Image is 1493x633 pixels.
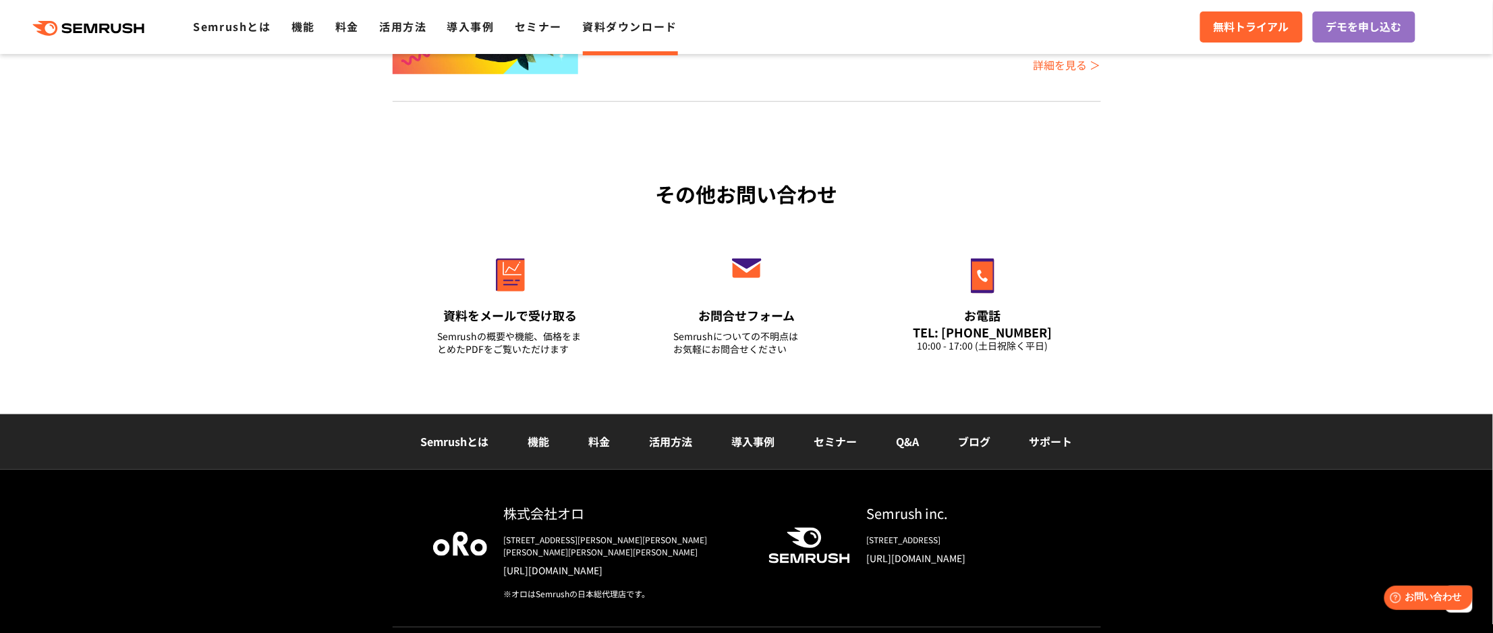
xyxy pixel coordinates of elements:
[958,433,990,449] a: ブログ
[1326,18,1402,36] span: デモを申し込む
[646,229,848,373] a: お問合せフォーム Semrushについての不明点はお気軽にお問合せください
[447,18,495,34] a: 導入事例
[515,18,562,34] a: セミナー
[504,503,747,523] div: 株式会社オロ
[674,330,820,356] div: Semrushについての不明点は お気軽にお問合せください
[393,179,1101,209] div: その他お問い合わせ
[504,588,747,600] div: ※オロはSemrushの日本総代理店です。
[896,433,919,449] a: Q&A
[867,503,1061,523] div: Semrush inc.
[410,229,612,373] a: 資料をメールで受け取る Semrushの概要や機能、価格をまとめたPDFをご覧いただけます
[438,330,584,356] div: Semrushの概要や機能、価格をまとめたPDFをご覧いただけます
[379,18,426,34] a: 活用方法
[291,18,315,34] a: 機能
[588,433,610,449] a: 料金
[193,18,271,34] a: Semrushとは
[582,18,677,34] a: 資料ダウンロード
[438,307,584,324] div: 資料をメールで受け取る
[504,534,747,558] div: [STREET_ADDRESS][PERSON_NAME][PERSON_NAME][PERSON_NAME][PERSON_NAME][PERSON_NAME]
[1373,580,1478,618] iframe: Help widget launcher
[1214,18,1289,36] span: 無料トライアル
[910,307,1056,324] div: お電話
[335,18,359,34] a: 料金
[1313,11,1415,43] a: デモを申し込む
[1034,57,1101,73] a: 詳細を見る ＞
[1030,433,1073,449] a: サポート
[867,534,1061,546] div: [STREET_ADDRESS]
[649,433,692,449] a: 活用方法
[814,433,857,449] a: セミナー
[731,433,774,449] a: 導入事例
[420,433,488,449] a: Semrushとは
[674,307,820,324] div: お問合せフォーム
[867,551,1061,565] a: [URL][DOMAIN_NAME]
[504,563,747,577] a: [URL][DOMAIN_NAME]
[528,433,549,449] a: 機能
[1200,11,1303,43] a: 無料トライアル
[910,339,1056,352] div: 10:00 - 17:00 (土日祝除く平日)
[910,325,1056,339] div: TEL: [PHONE_NUMBER]
[433,532,487,556] img: oro company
